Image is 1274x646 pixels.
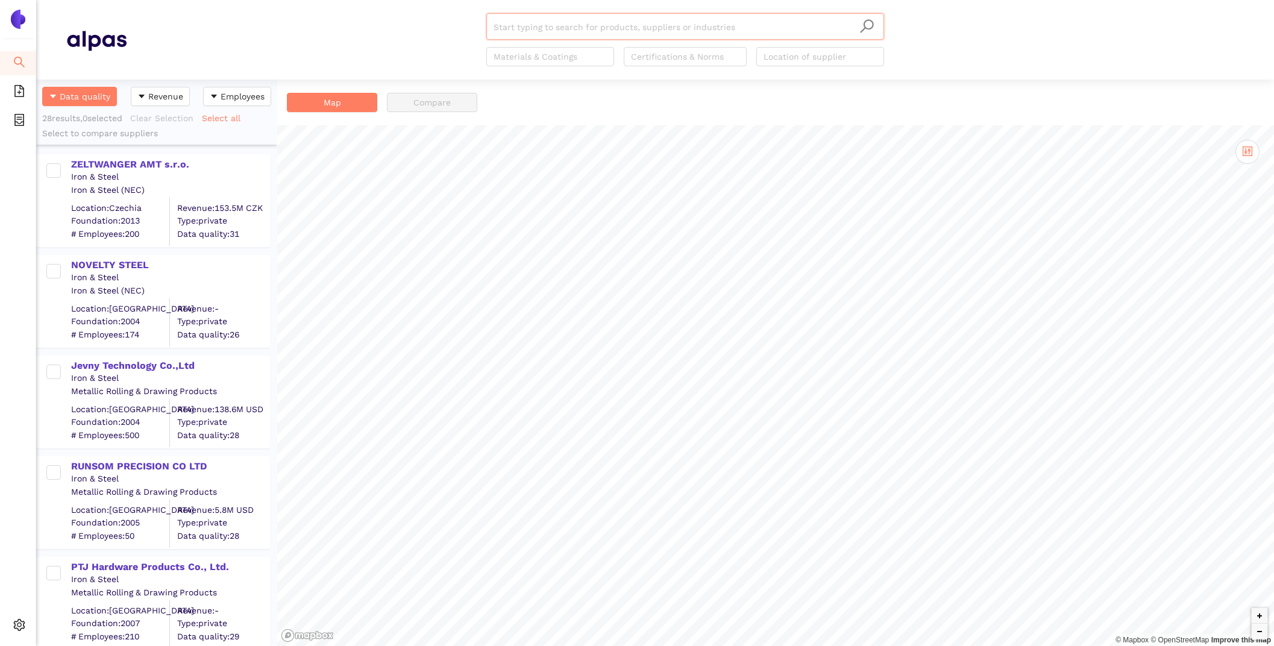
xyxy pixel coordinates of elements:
[71,416,169,428] span: Foundation: 2004
[71,259,269,272] div: NOVELTY STEEL
[71,228,169,240] span: # Employees: 200
[177,604,269,616] div: Revenue: -
[131,87,190,106] button: caret-downRevenue
[71,429,169,441] span: # Employees: 500
[13,615,25,639] span: setting
[177,228,269,240] span: Data quality: 31
[287,93,377,112] button: Map
[177,429,269,441] span: Data quality: 28
[71,285,269,297] div: Iron & Steel (NEC)
[177,517,269,529] span: Type: private
[71,403,169,415] div: Location: [GEOGRAPHIC_DATA]
[71,328,169,340] span: # Employees: 174
[71,530,169,542] span: # Employees: 50
[71,372,269,384] div: Iron & Steel
[71,560,269,574] div: PTJ Hardware Products Co., Ltd.
[177,630,269,642] span: Data quality: 29
[71,473,269,485] div: Iron & Steel
[71,202,169,214] div: Location: Czechia
[71,184,269,196] div: Iron & Steel (NEC)
[71,504,169,516] div: Location: [GEOGRAPHIC_DATA]
[71,215,169,227] span: Foundation: 2013
[137,92,146,102] span: caret-down
[859,19,874,34] span: search
[177,530,269,542] span: Data quality: 28
[42,113,122,123] span: 28 results, 0 selected
[177,403,269,415] div: Revenue: 138.6M USD
[177,202,269,214] div: Revenue: 153.5M CZK
[177,316,269,328] span: Type: private
[71,517,169,529] span: Foundation: 2005
[177,618,269,630] span: Type: private
[42,87,117,106] button: caret-downData quality
[1252,624,1267,639] button: Zoom out
[210,92,218,102] span: caret-down
[277,125,1274,646] canvas: Map
[1252,608,1267,624] button: Zoom in
[71,460,269,473] div: RUNSOM PRECISION CO LTD
[71,158,269,171] div: ZELTWANGER AMT s.r.o.
[177,215,269,227] span: Type: private
[324,96,341,109] span: Map
[1242,146,1253,157] span: control
[202,111,240,125] span: Select all
[13,52,25,76] span: search
[71,486,269,498] div: Metallic Rolling & Drawing Products
[130,108,201,128] button: Clear Selection
[8,10,28,29] img: Logo
[203,87,271,106] button: caret-downEmployees
[60,90,110,103] span: Data quality
[42,128,271,140] div: Select to compare suppliers
[71,604,169,616] div: Location: [GEOGRAPHIC_DATA]
[49,92,57,102] span: caret-down
[71,272,269,284] div: Iron & Steel
[281,629,334,642] a: Mapbox logo
[71,587,269,599] div: Metallic Rolling & Drawing Products
[66,25,127,55] img: Homepage
[13,81,25,105] span: file-add
[177,416,269,428] span: Type: private
[177,303,269,315] div: Revenue: -
[71,386,269,398] div: Metallic Rolling & Drawing Products
[148,90,183,103] span: Revenue
[71,630,169,642] span: # Employees: 210
[177,328,269,340] span: Data quality: 26
[177,504,269,516] div: Revenue: 5.8M USD
[71,618,169,630] span: Foundation: 2007
[71,303,169,315] div: Location: [GEOGRAPHIC_DATA]
[221,90,265,103] span: Employees
[71,316,169,328] span: Foundation: 2004
[71,171,269,183] div: Iron & Steel
[71,359,269,372] div: Jevny Technology Co.,Ltd
[13,110,25,134] span: container
[201,108,248,128] button: Select all
[71,574,269,586] div: Iron & Steel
